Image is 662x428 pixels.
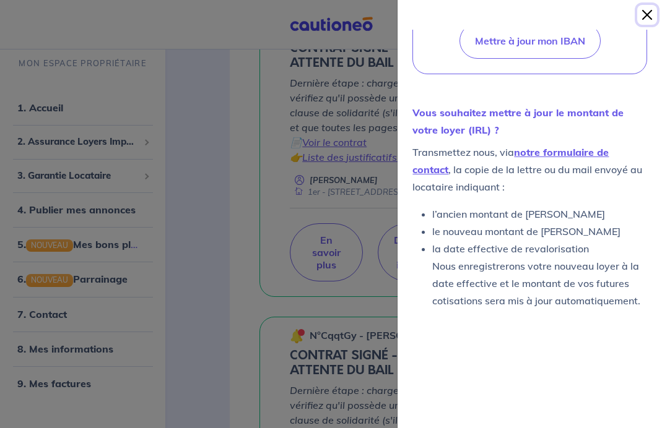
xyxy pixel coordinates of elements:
strong: Vous souhaitez mettre à jour le montant de votre loyer (IRL) ? [412,106,624,136]
p: Transmettez nous, via , la copie de la lettre ou du mail envoyé au locataire indiquant : [412,143,647,195]
li: le nouveau montant de [PERSON_NAME] [432,223,647,240]
li: l’ancien montant de [PERSON_NAME] [432,205,647,223]
li: la date effective de revalorisation Nous enregistrerons votre nouveau loyer à la date effective e... [432,240,647,309]
button: Close [637,5,657,25]
button: Mettre à jour mon IBAN [459,23,601,59]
